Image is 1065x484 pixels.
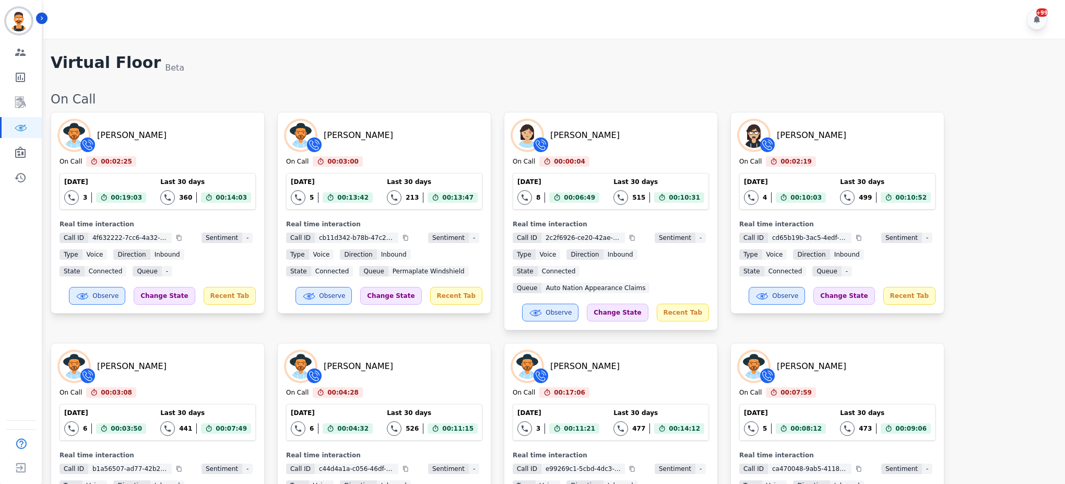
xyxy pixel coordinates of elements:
[6,8,31,33] img: Bordered avatar
[291,178,373,186] div: [DATE]
[881,464,922,474] span: Sentiment
[922,464,932,474] span: -
[60,464,88,474] span: Call ID
[541,233,625,243] span: 2c2f6926-ce20-42ae-a4b1-5a3b0d37540d
[92,292,119,300] span: Observe
[430,287,482,305] div: Recent Tab
[286,249,309,260] span: Type
[202,233,242,243] span: Sentiment
[83,193,87,202] div: 3
[842,266,852,276] span: -
[88,233,172,243] span: 4f632222-7cc6-4a32-a6b6-ee8027ca279c
[310,424,314,433] div: 6
[790,192,822,203] span: 00:10:03
[133,266,161,276] span: Queue
[85,266,127,276] span: connected
[777,129,846,142] div: [PERSON_NAME]
[744,178,826,186] div: [DATE]
[744,409,826,417] div: [DATE]
[315,233,398,243] span: cb11d342-b78b-47c2-9679-986c3ddd8089
[739,352,768,381] img: Avatar
[513,464,541,474] span: Call ID
[632,193,645,202] div: 515
[830,249,864,260] span: inbound
[337,423,369,434] span: 00:04:32
[165,62,184,74] div: Beta
[286,266,311,276] span: State
[780,156,812,167] span: 00:02:19
[517,409,599,417] div: [DATE]
[517,178,599,186] div: [DATE]
[764,266,807,276] span: connected
[739,451,936,459] div: Real time interaction
[749,287,805,305] button: Observe
[286,464,315,474] span: Call ID
[428,464,469,474] span: Sentiment
[286,157,309,167] div: On Call
[513,121,542,150] img: Avatar
[286,451,482,459] div: Real time interaction
[286,121,315,150] img: Avatar
[859,424,872,433] div: 473
[655,464,695,474] span: Sentiment
[83,424,87,433] div: 6
[60,220,256,228] div: Real time interaction
[60,249,82,260] span: Type
[550,360,620,373] div: [PERSON_NAME]
[286,220,482,228] div: Real time interaction
[536,193,540,202] div: 8
[546,308,572,317] span: Observe
[97,360,167,373] div: [PERSON_NAME]
[840,409,931,417] div: Last 30 days
[242,464,253,474] span: -
[1036,8,1048,17] div: +99
[286,352,315,381] img: Avatar
[513,266,538,276] span: State
[613,178,704,186] div: Last 30 days
[763,424,767,433] div: 5
[216,192,247,203] span: 00:14:03
[204,287,256,305] div: Recent Tab
[428,233,469,243] span: Sentiment
[442,192,474,203] span: 00:13:47
[513,451,709,459] div: Real time interaction
[780,387,812,398] span: 00:07:59
[790,423,822,434] span: 00:08:12
[160,409,251,417] div: Last 30 days
[777,360,846,373] div: [PERSON_NAME]
[554,156,585,167] span: 00:00:04
[541,283,649,293] span: Auto Nation Appearance Claims
[315,464,398,474] span: c44d4a1a-c056-46df-a926-2e4e889fbe88
[359,266,388,276] span: Queue
[536,249,561,260] span: voice
[564,423,595,434] span: 00:11:21
[60,233,88,243] span: Call ID
[881,233,922,243] span: Sentiment
[88,464,172,474] span: b1a56507-ad77-42b2-bfe9-c869508d6298
[324,129,393,142] div: [PERSON_NAME]
[895,423,927,434] span: 00:09:06
[840,178,931,186] div: Last 30 days
[613,409,704,417] div: Last 30 days
[513,220,709,228] div: Real time interaction
[513,352,542,381] img: Avatar
[387,409,478,417] div: Last 30 days
[768,233,851,243] span: cd65b19b-3ac5-4edf-bd8e-892ee9055629
[762,249,787,260] span: voice
[632,424,645,433] div: 477
[111,192,142,203] span: 00:19:03
[763,193,767,202] div: 4
[513,157,535,167] div: On Call
[324,360,393,373] div: [PERSON_NAME]
[739,464,768,474] span: Call ID
[295,287,352,305] button: Observe
[538,266,580,276] span: connected
[793,249,830,260] span: Direction
[669,192,700,203] span: 00:10:31
[160,178,251,186] div: Last 30 days
[739,266,764,276] span: State
[242,233,253,243] span: -
[69,287,125,305] button: Observe
[655,233,695,243] span: Sentiment
[60,266,85,276] span: State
